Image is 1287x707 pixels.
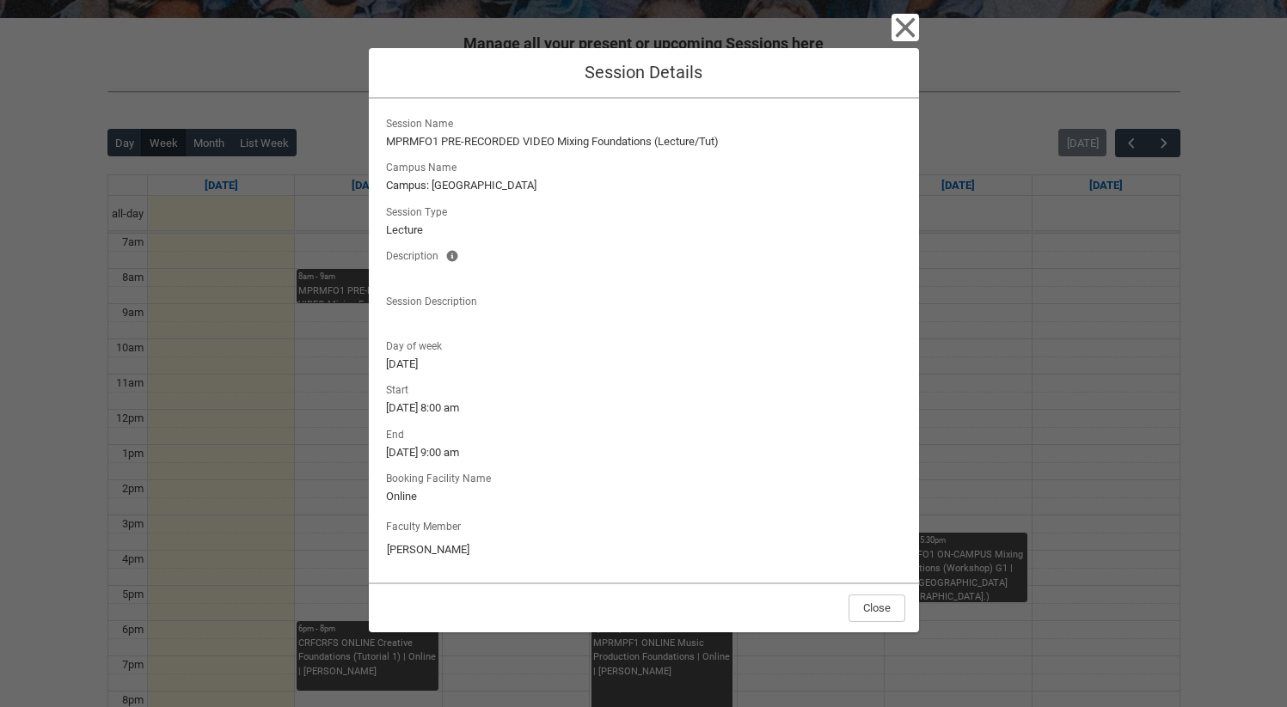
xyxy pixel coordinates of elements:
[386,201,454,220] span: Session Type
[386,488,902,505] lightning-formatted-text: Online
[585,62,702,82] span: Session Details
[386,133,902,150] lightning-formatted-text: MPRMFO1 PRE-RECORDED VIDEO Mixing Foundations (Lecture/Tut)
[386,356,902,373] lightning-formatted-text: [DATE]
[892,14,919,41] button: Close
[386,113,460,131] span: Session Name
[386,156,463,175] span: Campus Name
[386,399,902,417] lightning-formatted-text: [DATE] 8:00 am
[386,335,449,354] span: Day of week
[386,290,484,309] span: Session Description
[386,467,498,486] span: Booking Facility Name
[386,424,411,442] span: End
[386,245,445,264] span: Description
[386,444,902,461] lightning-formatted-text: [DATE] 9:00 am
[386,379,415,398] span: Start
[386,177,902,194] lightning-formatted-text: Campus: [GEOGRAPHIC_DATA]
[386,222,902,239] lightning-formatted-text: Lecture
[849,594,905,622] button: Close
[386,515,468,534] label: Faculty Member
